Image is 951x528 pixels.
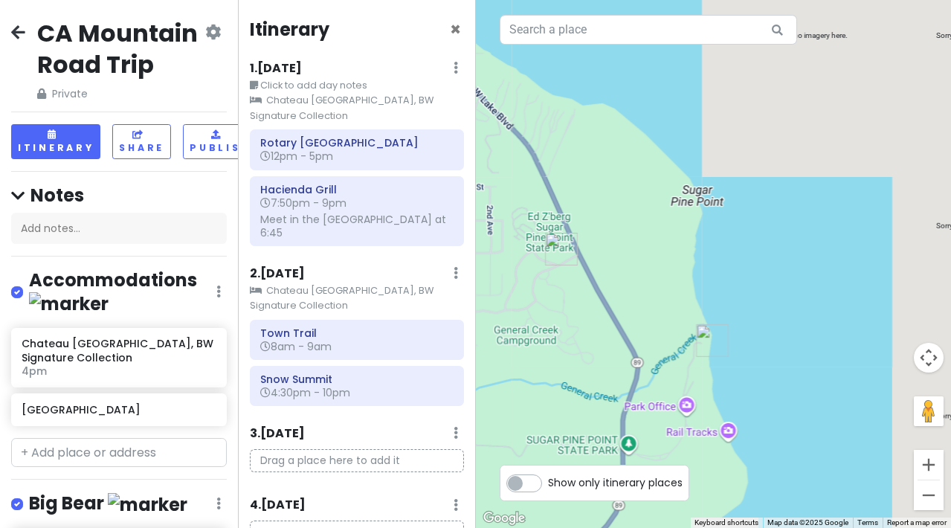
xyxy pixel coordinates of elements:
[914,480,944,510] button: Zoom out
[260,183,454,196] h6: Hacienda Grill
[11,213,227,244] div: Add notes...
[260,136,454,149] h6: Rotary Pine Knot Park
[914,343,944,373] button: Map camera controls
[260,326,454,340] h6: Town Trail
[857,518,878,527] a: Terms
[260,196,346,210] span: 7:50pm - 9pm
[250,93,464,123] small: Chateau [GEOGRAPHIC_DATA], BW Signature Collection
[480,509,529,528] a: Open this area in Google Maps (opens a new window)
[22,337,216,364] h6: Chateau [GEOGRAPHIC_DATA], BW Signature Collection
[450,21,461,39] button: Close
[250,498,306,513] h6: 4 . [DATE]
[260,385,350,400] span: 4:30pm - 10pm
[260,149,333,164] span: 12pm - 5pm
[694,518,758,528] button: Keyboard shortcuts
[250,426,305,442] h6: 3 . [DATE]
[500,15,797,45] input: Search a place
[11,184,227,207] h4: Notes
[250,283,464,314] small: Chateau [GEOGRAPHIC_DATA], BW Signature Collection
[260,373,454,386] h6: Snow Summit
[250,18,329,41] h4: Itinerary
[22,403,216,416] h6: [GEOGRAPHIC_DATA]
[250,61,302,77] h6: 1 . [DATE]
[29,292,109,315] img: marker
[450,17,461,42] span: Close itinerary
[260,339,332,354] span: 8am - 9am
[260,213,454,239] div: Meet in the [GEOGRAPHIC_DATA] at 6:45
[914,396,944,426] button: Drag Pegman onto the map to open Street View
[183,124,257,159] button: Publish
[11,124,100,159] button: Itinerary
[767,518,848,527] span: Map data ©2025 Google
[22,364,47,379] span: 4pm
[37,86,202,102] span: Private
[37,18,202,80] h2: CA Mountain Road Trip
[480,509,529,528] img: Google
[29,268,216,316] h4: Accommodations
[250,449,464,472] p: Drag a place here to add it
[11,438,227,468] input: + Add place or address
[887,518,947,527] a: Report a map error
[112,124,171,159] button: Share
[29,492,187,516] h4: Big Bear
[250,78,464,93] small: Click to add day notes
[914,450,944,480] button: Zoom in
[108,493,187,516] img: marker
[250,266,305,282] h6: 2 . [DATE]
[548,474,683,491] span: Show only itinerary places
[696,324,729,357] div: Sugar Pine Point Beach
[545,233,578,265] div: Sugar Pine Point Campground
